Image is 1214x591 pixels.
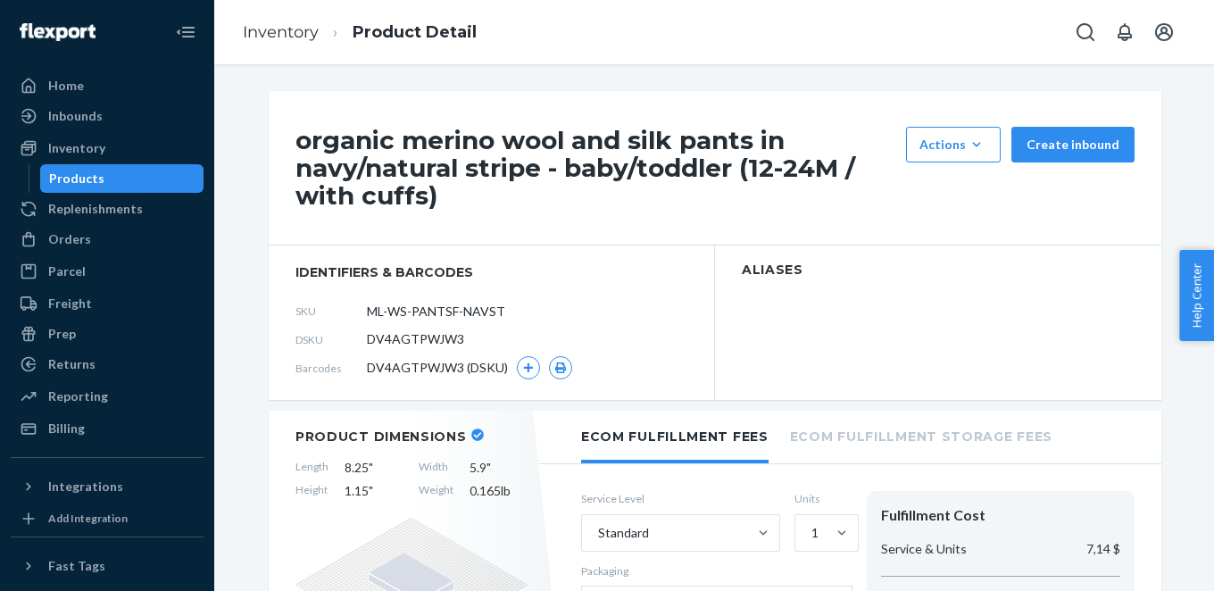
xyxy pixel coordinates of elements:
a: Add Integration [11,508,204,529]
button: Create inbound [1011,127,1135,162]
a: Inbounds [11,102,204,130]
div: Inventory [48,139,105,157]
div: Returns [48,355,96,373]
input: Standard [596,524,598,542]
a: Inventory [11,134,204,162]
span: Height [295,482,328,500]
div: Integrations [48,478,123,495]
button: Open notifications [1107,14,1143,50]
p: Packaging [581,563,852,579]
span: Length [295,459,328,477]
button: Open account menu [1146,14,1182,50]
button: Close Navigation [168,14,204,50]
a: Replenishments [11,195,204,223]
div: Prep [48,325,76,343]
span: DV4AGTPWJW3 (DSKU) [367,359,508,377]
button: Help Center [1179,250,1214,341]
button: Integrations [11,472,204,501]
div: Reporting [48,387,108,405]
li: Ecom Fulfillment Storage Fees [790,411,1052,460]
div: Replenishments [48,200,143,218]
span: 5.9 [470,459,528,477]
label: Service Level [581,491,780,506]
h2: Product Dimensions [295,429,467,445]
div: Home [48,77,84,95]
a: Product Detail [353,22,477,42]
span: Weight [419,482,453,500]
div: Parcel [48,262,86,280]
span: DV4AGTPWJW3 [367,330,464,348]
a: Products [40,164,204,193]
span: SKU [295,304,367,319]
p: Service & Units [881,540,967,558]
span: 8.25 [345,459,403,477]
div: Orders [48,230,91,248]
h1: organic merino wool and silk pants in navy/natural stripe - baby/toddler (12-24M / with cuffs) [295,127,897,209]
div: Add Integration [48,511,128,526]
a: Inventory [243,22,319,42]
div: Products [49,170,104,187]
span: 1.15 [345,482,403,500]
h2: Aliases [742,263,1135,277]
div: Fulfillment Cost [881,505,1120,526]
div: 1 [811,524,819,542]
span: Width [419,459,453,477]
input: 1 [810,524,811,542]
span: " [486,460,491,475]
div: Billing [48,420,85,437]
a: Home [11,71,204,100]
span: " [369,483,373,498]
ol: breadcrumbs [229,6,491,59]
a: Orders [11,225,204,254]
button: Actions [906,127,1001,162]
button: Fast Tags [11,552,204,580]
label: Units [794,491,852,506]
a: Billing [11,414,204,443]
span: " [369,460,373,475]
span: Barcodes [295,361,367,376]
a: Returns [11,350,204,379]
p: 7,14 $ [1086,540,1120,558]
div: Standard [598,524,649,542]
div: Freight [48,295,92,312]
a: Reporting [11,382,204,411]
button: Open Search Box [1068,14,1103,50]
a: Prep [11,320,204,348]
a: Parcel [11,257,204,286]
div: Inbounds [48,107,103,125]
div: Actions [919,136,987,154]
img: Flexport logo [20,23,96,41]
span: DSKU [295,332,367,347]
a: Freight [11,289,204,318]
span: identifiers & barcodes [295,263,687,281]
span: 0.165 lb [470,482,528,500]
li: Ecom Fulfillment Fees [581,411,769,463]
div: Fast Tags [48,557,105,575]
